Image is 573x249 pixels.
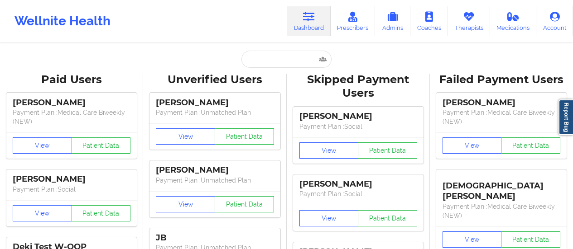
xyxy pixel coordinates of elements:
[156,196,215,212] button: View
[299,122,417,131] p: Payment Plan : Social
[215,196,274,212] button: Patient Data
[448,6,490,36] a: Therapists
[156,165,274,175] div: [PERSON_NAME]
[72,137,131,154] button: Patient Data
[287,6,331,36] a: Dashboard
[299,210,359,226] button: View
[156,128,215,145] button: View
[13,98,130,108] div: [PERSON_NAME]
[559,99,573,135] a: Report Bug
[501,231,560,248] button: Patient Data
[299,189,417,198] p: Payment Plan : Social
[536,6,573,36] a: Account
[13,108,130,126] p: Payment Plan : Medical Care Biweekly (NEW)
[358,142,417,159] button: Patient Data
[6,73,137,87] div: Paid Users
[156,233,274,243] div: JB
[293,73,424,101] div: Skipped Payment Users
[299,142,359,159] button: View
[156,176,274,185] p: Payment Plan : Unmatched Plan
[13,174,130,184] div: [PERSON_NAME]
[299,111,417,122] div: [PERSON_NAME]
[443,108,560,126] p: Payment Plan : Medical Care Biweekly (NEW)
[299,179,417,189] div: [PERSON_NAME]
[410,6,448,36] a: Coaches
[13,137,72,154] button: View
[436,73,567,87] div: Failed Payment Users
[501,137,560,154] button: Patient Data
[443,137,502,154] button: View
[358,210,417,226] button: Patient Data
[375,6,410,36] a: Admins
[215,128,274,145] button: Patient Data
[156,98,274,108] div: [PERSON_NAME]
[443,202,560,220] p: Payment Plan : Medical Care Biweekly (NEW)
[490,6,537,36] a: Medications
[443,174,560,202] div: [DEMOGRAPHIC_DATA][PERSON_NAME]
[72,205,131,221] button: Patient Data
[331,6,376,36] a: Prescribers
[443,231,502,248] button: View
[149,73,280,87] div: Unverified Users
[13,185,130,194] p: Payment Plan : Social
[156,108,274,117] p: Payment Plan : Unmatched Plan
[13,205,72,221] button: View
[443,98,560,108] div: [PERSON_NAME]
